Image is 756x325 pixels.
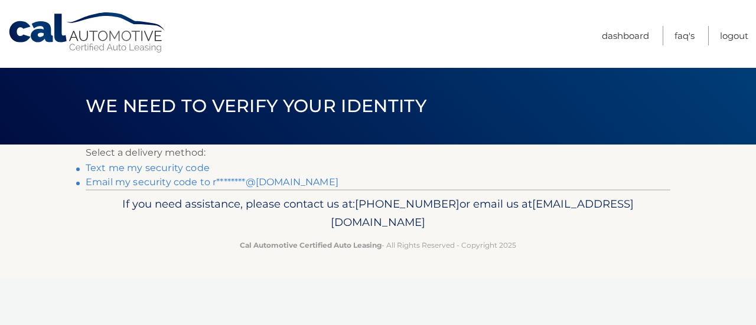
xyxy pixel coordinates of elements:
[674,26,695,45] a: FAQ's
[93,195,663,232] p: If you need assistance, please contact us at: or email us at
[86,95,426,117] span: We need to verify your identity
[86,176,338,188] a: Email my security code to r********@[DOMAIN_NAME]
[93,239,663,251] p: - All Rights Reserved - Copyright 2025
[86,145,670,161] p: Select a delivery method:
[86,162,210,173] a: Text me my security code
[8,12,167,54] a: Cal Automotive
[602,26,649,45] a: Dashboard
[240,241,382,250] strong: Cal Automotive Certified Auto Leasing
[720,26,748,45] a: Logout
[355,197,460,211] span: [PHONE_NUMBER]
